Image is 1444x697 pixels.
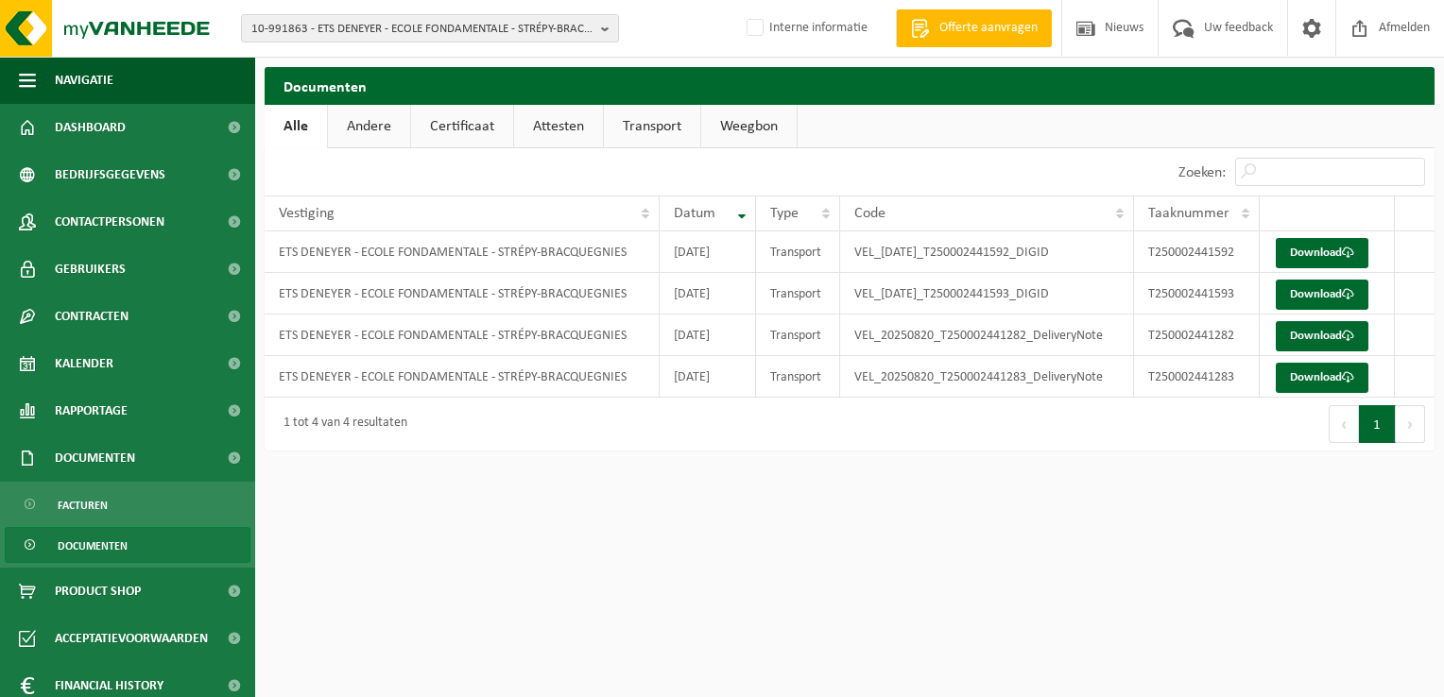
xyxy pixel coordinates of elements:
[660,356,755,398] td: [DATE]
[55,293,129,340] span: Contracten
[55,340,113,387] span: Kalender
[55,151,165,198] span: Bedrijfsgegevens
[411,105,513,148] a: Certificaat
[55,615,208,662] span: Acceptatievoorwaarden
[674,206,715,221] span: Datum
[265,273,660,314] td: ETS DENEYER - ECOLE FONDAMENTALE - STRÉPY-BRACQUEGNIES
[58,528,128,564] span: Documenten
[854,206,885,221] span: Code
[756,314,841,356] td: Transport
[265,314,660,356] td: ETS DENEYER - ECOLE FONDAMENTALE - STRÉPY-BRACQUEGNIES
[55,246,126,293] span: Gebruikers
[55,104,126,151] span: Dashboard
[265,231,660,273] td: ETS DENEYER - ECOLE FONDAMENTALE - STRÉPY-BRACQUEGNIES
[1148,206,1229,221] span: Taaknummer
[770,206,799,221] span: Type
[58,487,108,523] span: Facturen
[1134,314,1259,356] td: T250002441282
[1359,405,1396,443] button: 1
[55,434,135,482] span: Documenten
[743,14,868,42] label: Interne informatie
[756,356,841,398] td: Transport
[840,314,1134,356] td: VEL_20250820_T250002441282_DeliveryNote
[1276,363,1368,393] a: Download
[55,57,113,104] span: Navigatie
[756,231,841,273] td: Transport
[840,356,1134,398] td: VEL_20250820_T250002441283_DeliveryNote
[328,105,410,148] a: Andere
[514,105,603,148] a: Attesten
[1396,405,1425,443] button: Next
[1134,273,1259,314] td: T250002441593
[604,105,700,148] a: Transport
[241,14,619,42] button: 10-991863 - ETS DENEYER - ECOLE FONDAMENTALE - STRÉPY-BRACQUEGNIES
[251,15,593,43] span: 10-991863 - ETS DENEYER - ECOLE FONDAMENTALE - STRÉPY-BRACQUEGNIES
[701,105,797,148] a: Weegbon
[1134,356,1259,398] td: T250002441283
[55,198,164,246] span: Contactpersonen
[840,231,1134,273] td: VEL_[DATE]_T250002441592_DIGID
[1329,405,1359,443] button: Previous
[1276,280,1368,310] a: Download
[1276,321,1368,351] a: Download
[756,273,841,314] td: Transport
[55,568,141,615] span: Product Shop
[265,67,1435,104] h2: Documenten
[5,527,250,563] a: Documenten
[840,273,1134,314] td: VEL_[DATE]_T250002441593_DIGID
[660,314,755,356] td: [DATE]
[265,105,327,148] a: Alle
[1178,165,1226,180] label: Zoeken:
[279,206,335,221] span: Vestiging
[265,356,660,398] td: ETS DENEYER - ECOLE FONDAMENTALE - STRÉPY-BRACQUEGNIES
[1134,231,1259,273] td: T250002441592
[5,486,250,522] a: Facturen
[1276,238,1368,268] a: Download
[274,407,407,441] div: 1 tot 4 van 4 resultaten
[896,9,1052,47] a: Offerte aanvragen
[55,387,128,434] span: Rapportage
[935,19,1042,38] span: Offerte aanvragen
[660,273,755,314] td: [DATE]
[660,231,755,273] td: [DATE]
